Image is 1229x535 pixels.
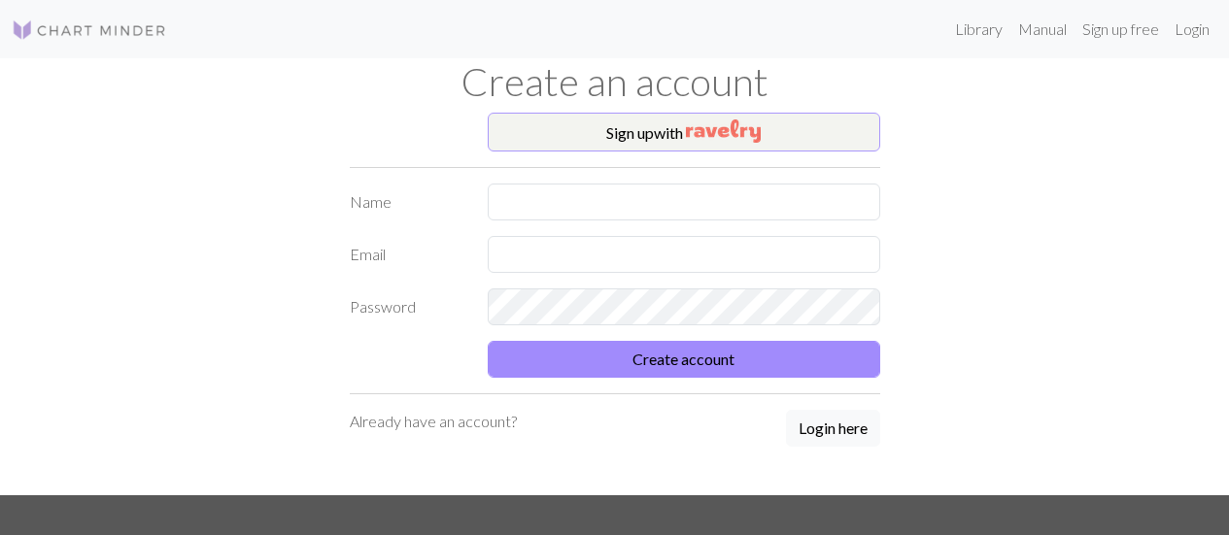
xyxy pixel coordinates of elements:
[338,236,477,273] label: Email
[786,410,880,449] a: Login here
[686,119,761,143] img: Ravelry
[61,58,1169,105] h1: Create an account
[947,10,1010,49] a: Library
[350,410,517,433] p: Already have an account?
[488,113,880,151] button: Sign upwith
[338,288,477,325] label: Password
[338,184,477,220] label: Name
[786,410,880,447] button: Login here
[488,341,880,378] button: Create account
[1010,10,1075,49] a: Manual
[12,18,167,42] img: Logo
[1167,10,1217,49] a: Login
[1075,10,1167,49] a: Sign up free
